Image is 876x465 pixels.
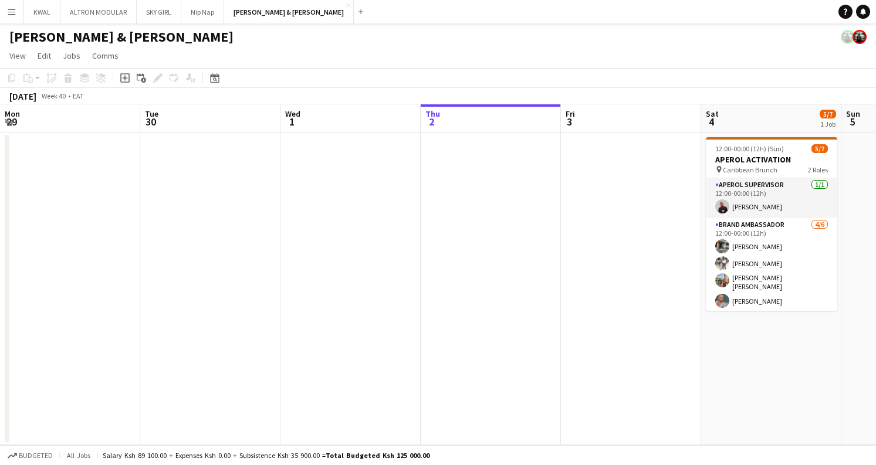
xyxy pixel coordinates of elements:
app-user-avatar: simon yonni [841,30,855,44]
span: Fri [566,108,575,119]
span: 29 [3,115,20,128]
h1: [PERSON_NAME] & [PERSON_NAME] [9,28,234,46]
span: 30 [143,115,158,128]
a: View [5,48,31,63]
a: Edit [33,48,56,63]
span: 2 Roles [808,165,828,174]
span: Total Budgeted Ksh 125 000.00 [326,451,429,460]
span: Wed [285,108,300,119]
app-job-card: 12:00-00:00 (12h) (Sun)5/7APEROL ACTIVATION Caribbean Brunch2 RolesAPEROL SUPERVISOR1/112:00-00:0... [706,137,837,311]
div: Salary Ksh 89 100.00 + Expenses Ksh 0.00 + Subsistence Ksh 35 900.00 = [103,451,429,460]
span: 3 [564,115,575,128]
span: 5/7 [811,144,828,153]
span: View [9,50,26,61]
span: Sat [706,108,719,119]
div: 1 Job [820,120,836,128]
div: [DATE] [9,90,36,102]
span: 4 [704,115,719,128]
span: Edit [38,50,51,61]
app-card-role: Brand Ambassador4/612:00-00:00 (12h)[PERSON_NAME][PERSON_NAME][PERSON_NAME] [PERSON_NAME][PERSON_... [706,218,837,347]
span: Mon [5,108,20,119]
span: Jobs [63,50,80,61]
span: 1 [283,115,300,128]
app-user-avatar: simon yonni [853,30,867,44]
button: KWAL [24,1,60,23]
button: Budgeted [6,449,55,462]
span: Sun [846,108,860,119]
button: ALTRON MODULAR [60,1,137,23]
button: Nip Nap [181,1,224,23]
span: Week 40 [39,91,68,100]
span: Thu [425,108,440,119]
button: SKY GIRL [137,1,181,23]
h3: APEROL ACTIVATION [706,154,837,165]
span: 2 [424,115,440,128]
div: EAT [73,91,84,100]
span: 12:00-00:00 (12h) (Sun) [715,144,784,153]
span: Comms [92,50,119,61]
span: 5/7 [820,110,836,118]
app-card-role: APEROL SUPERVISOR1/112:00-00:00 (12h)[PERSON_NAME] [706,178,837,218]
a: Jobs [58,48,85,63]
button: [PERSON_NAME] & [PERSON_NAME] [224,1,354,23]
span: Budgeted [19,452,53,460]
span: All jobs [65,451,93,460]
span: 5 [844,115,860,128]
span: Caribbean Brunch [723,165,777,174]
span: Tue [145,108,158,119]
a: Comms [87,48,123,63]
